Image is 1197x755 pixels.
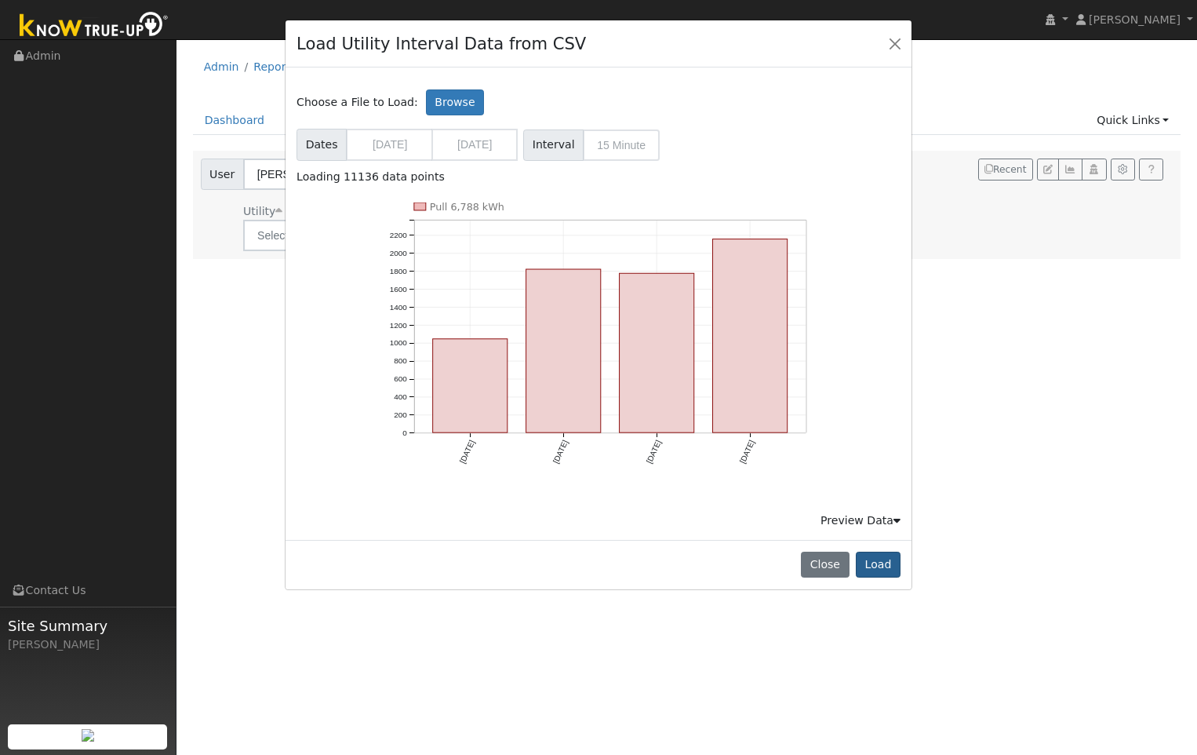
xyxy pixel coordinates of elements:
button: Close [801,552,849,578]
h4: Load Utility Interval Data from CSV [297,31,586,57]
text: 2000 [389,249,407,257]
rect: onclick="" [432,339,507,433]
text: 800 [394,356,407,365]
span: Choose a File to Load: [297,94,418,111]
rect: onclick="" [620,273,694,432]
text: 400 [394,392,407,401]
text: 200 [394,410,407,419]
rect: onclick="" [526,269,601,433]
text: [DATE] [551,439,569,465]
button: Close [884,32,906,54]
text: [DATE] [458,439,476,465]
span: Dates [297,129,347,161]
text: 600 [394,374,407,383]
text: 1000 [389,338,407,347]
text: [DATE] [739,439,757,465]
text: [DATE] [645,439,663,465]
text: 1400 [389,302,407,311]
text: 1600 [389,285,407,294]
button: Load [856,552,900,578]
span: Interval [523,129,584,161]
div: Loading 11136 data points [297,169,900,185]
text: 1200 [389,320,407,329]
rect: onclick="" [713,239,788,432]
label: Browse [426,89,484,116]
text: 2200 [389,231,407,239]
text: 1800 [389,267,407,275]
div: Preview Data [820,512,900,529]
text: Pull 6,788 kWh [430,201,504,213]
text: 0 [402,429,407,437]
